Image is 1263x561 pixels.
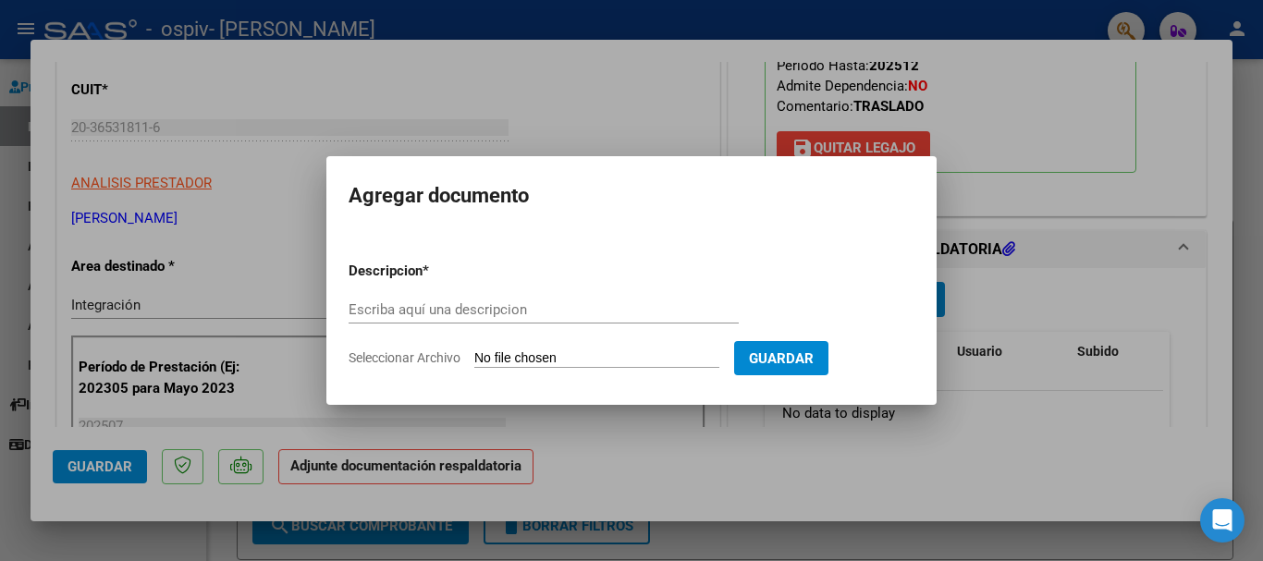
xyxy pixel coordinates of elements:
p: Descripcion [349,261,519,282]
button: Guardar [734,341,828,375]
span: Seleccionar Archivo [349,350,460,365]
h2: Agregar documento [349,178,914,213]
div: Open Intercom Messenger [1200,498,1245,543]
span: Guardar [749,350,814,367]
